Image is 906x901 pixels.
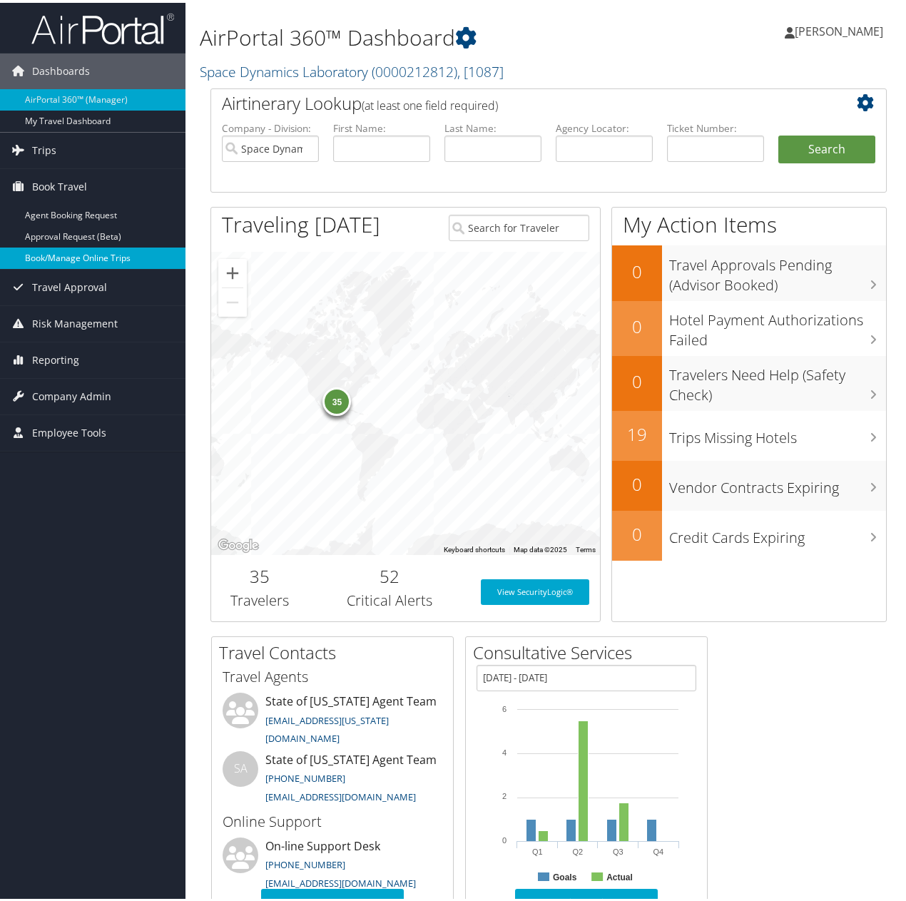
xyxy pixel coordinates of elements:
[32,376,111,412] span: Company Admin
[265,874,416,887] a: [EMAIL_ADDRESS][DOMAIN_NAME]
[556,118,653,133] label: Agency Locator:
[612,519,662,544] h2: 0
[215,534,262,552] a: Open this area in Google Maps (opens a new window)
[362,95,498,111] span: (at least one field required)
[613,845,623,853] text: Q3
[32,267,107,302] span: Travel Approval
[669,355,886,402] h3: Travelers Need Help (Safety Check)
[32,303,118,339] span: Risk Management
[612,408,886,458] a: 19Trips Missing Hotels
[502,789,507,798] tspan: 2
[612,508,886,558] a: 0Credit Cards Expiring
[222,118,319,133] label: Company - Division:
[553,870,577,880] text: Goals
[323,385,352,413] div: 35
[223,664,442,684] h3: Travel Agents
[215,835,449,893] li: On-line Support Desk
[265,769,345,782] a: [PHONE_NUMBER]
[669,300,886,347] h3: Hotel Payment Authorizations Failed
[215,690,449,748] li: State of [US_STATE] Agent Team
[218,285,247,314] button: Zoom out
[612,458,886,508] a: 0Vendor Contracts Expiring
[473,638,707,662] h2: Consultative Services
[612,367,662,391] h2: 0
[265,855,345,868] a: [PHONE_NUMBER]
[215,748,449,807] li: State of [US_STATE] Agent Team
[265,711,389,743] a: [EMAIL_ADDRESS][US_STATE][DOMAIN_NAME]
[222,88,819,113] h2: Airtinerary Lookup
[200,59,504,78] a: Space Dynamics Laboratory
[612,469,662,494] h2: 0
[785,7,897,50] a: [PERSON_NAME]
[444,542,505,552] button: Keyboard shortcuts
[265,788,416,800] a: [EMAIL_ADDRESS][DOMAIN_NAME]
[502,833,507,842] tspan: 0
[669,468,886,495] h3: Vendor Contracts Expiring
[612,419,662,444] h2: 19
[612,243,886,297] a: 0Travel Approvals Pending (Advisor Booked)
[32,340,79,375] span: Reporting
[319,588,459,608] h3: Critical Alerts
[572,845,583,853] text: Q2
[223,809,442,829] h3: Online Support
[612,298,886,353] a: 0Hotel Payment Authorizations Failed
[319,561,459,586] h2: 52
[653,845,663,853] text: Q4
[481,576,589,602] a: View SecurityLogic®
[457,59,504,78] span: , [ 1087 ]
[223,748,258,784] div: SA
[32,51,90,86] span: Dashboards
[215,534,262,552] img: Google
[612,207,886,237] h1: My Action Items
[31,9,174,43] img: airportal-logo.png
[612,353,886,408] a: 0Travelers Need Help (Safety Check)
[532,845,543,853] text: Q1
[514,543,567,551] span: Map data ©2025
[669,518,886,545] h3: Credit Cards Expiring
[219,638,453,662] h2: Travel Contacts
[32,412,106,448] span: Employee Tools
[669,418,886,445] h3: Trips Missing Hotels
[502,702,507,711] tspan: 6
[218,256,247,285] button: Zoom in
[444,118,541,133] label: Last Name:
[669,245,886,292] h3: Travel Approvals Pending (Advisor Booked)
[606,870,633,880] text: Actual
[502,745,507,754] tspan: 4
[222,561,297,586] h2: 35
[200,20,665,50] h1: AirPortal 360™ Dashboard
[222,207,380,237] h1: Traveling [DATE]
[222,588,297,608] h3: Travelers
[612,257,662,281] h2: 0
[576,543,596,551] a: Terms
[795,21,883,36] span: [PERSON_NAME]
[372,59,457,78] span: ( 0000212812 )
[333,118,430,133] label: First Name:
[778,133,875,161] button: Search
[32,130,56,166] span: Trips
[667,118,764,133] label: Ticket Number:
[32,166,87,202] span: Book Travel
[612,312,662,336] h2: 0
[449,212,589,238] input: Search for Traveler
